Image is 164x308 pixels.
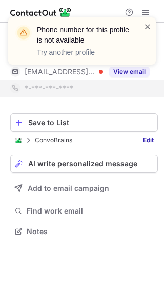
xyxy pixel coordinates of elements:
button: Notes [10,224,158,239]
button: Save to List [10,113,158,132]
button: Add to email campaign [10,179,158,198]
button: AI write personalized message [10,155,158,173]
span: Add to email campaign [28,184,109,192]
img: ContactOut [14,136,23,144]
img: ContactOut v5.3.10 [10,6,72,18]
button: Find work email [10,204,158,218]
div: Save to List [28,119,153,127]
header: Phone number for this profile is not available [37,25,131,45]
p: Try another profile [37,47,131,57]
p: ConvoBrains [35,137,72,144]
a: Edit [139,135,158,145]
span: Find work email [27,206,154,216]
span: AI write personalized message [28,160,137,168]
img: warning [15,25,32,41]
span: Notes [27,227,154,236]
